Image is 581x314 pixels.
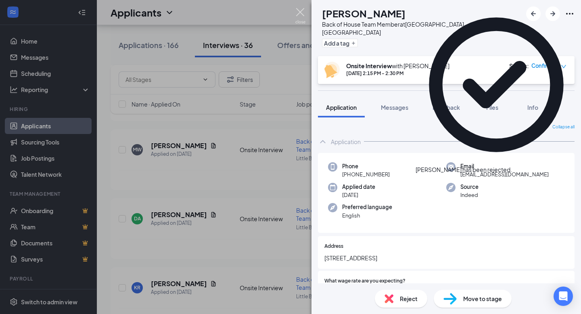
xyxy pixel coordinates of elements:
[318,137,328,147] svg: ChevronUp
[351,41,356,46] svg: Plus
[400,294,418,303] span: Reject
[324,253,568,262] span: [STREET_ADDRESS]
[322,6,405,20] h1: [PERSON_NAME]
[342,203,392,211] span: Preferred language
[460,191,479,199] span: Indeed
[342,162,390,170] span: Phone
[416,4,577,165] svg: CheckmarkCircle
[554,287,573,306] div: Open Intercom Messenger
[460,170,549,178] span: [EMAIL_ADDRESS][DOMAIN_NAME]
[381,104,408,111] span: Messages
[324,277,405,285] span: What wage rate are you expecting?
[416,165,512,174] div: [PERSON_NAME] has been rejected.
[322,20,522,36] div: Back of House Team Member at [GEOGRAPHIC_DATA] - [GEOGRAPHIC_DATA]
[346,62,392,69] b: Onsite Interview
[342,170,390,178] span: [PHONE_NUMBER]
[326,104,357,111] span: Application
[460,183,479,191] span: Source
[322,39,358,47] button: PlusAdd a tag
[346,70,449,77] div: [DATE] 2:15 PM - 2:30 PM
[463,294,502,303] span: Move to stage
[324,243,343,250] span: Address
[342,183,375,191] span: Applied date
[342,211,392,220] span: English
[331,138,361,146] div: Application
[346,62,449,70] div: with [PERSON_NAME]
[342,191,375,199] span: [DATE]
